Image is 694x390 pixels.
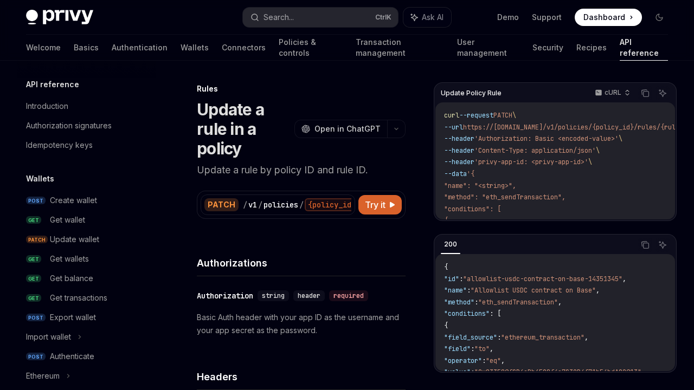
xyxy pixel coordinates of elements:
[26,10,93,25] img: dark logo
[532,35,563,61] a: Security
[444,321,448,330] span: {
[444,216,448,225] span: {
[444,205,501,213] span: "conditions": [
[262,291,285,300] span: string
[204,198,239,211] div: PATCH
[197,83,406,94] div: Rules
[444,263,448,271] span: {
[279,35,343,61] a: Policies & controls
[26,353,46,361] span: POST
[596,146,600,155] span: \
[299,199,304,210] div: /
[463,275,622,283] span: "allowlist-usdc-contract-on-base-14351345"
[264,199,298,210] div: policies
[467,286,471,295] span: :
[50,350,94,363] div: Authenticate
[588,158,592,166] span: \
[50,252,89,265] div: Get wallets
[298,291,320,300] span: header
[474,134,619,143] span: 'Authorization: Basic <encoded-value>'
[50,272,93,285] div: Get balance
[497,333,501,342] span: :
[26,314,46,322] span: POST
[258,199,262,210] div: /
[459,275,463,283] span: :
[638,86,652,100] button: Copy the contents from the code block
[358,195,402,214] button: Try it
[403,8,451,27] button: Ask AI
[26,275,41,283] span: GET
[441,89,502,97] span: Update Policy Rule
[444,368,471,376] span: "value"
[656,86,670,100] button: Ask AI
[482,356,486,365] span: :
[264,11,294,24] div: Search...
[197,100,290,158] h1: Update a rule in a policy
[197,162,406,178] p: Update a rule by policy ID and rule ID.
[197,369,406,384] h4: Headers
[558,298,562,307] span: ,
[532,12,562,23] a: Support
[471,344,474,353] span: :
[17,116,156,135] a: Authorization signatures
[444,333,497,342] span: "field_source"
[197,311,406,337] p: Basic Auth header with your app ID as the username and your app secret as the password.
[294,120,387,138] button: Open in ChatGPT
[26,119,112,132] div: Authorization signatures
[50,311,96,324] div: Export wallet
[26,139,93,152] div: Idempotency keys
[17,230,156,249] a: PATCHUpdate wallet
[656,238,670,252] button: Ask AI
[17,135,156,155] a: Idempotency keys
[622,275,626,283] span: ,
[17,210,156,230] a: GETGet wallet
[50,213,85,226] div: Get wallet
[444,298,474,307] span: "method"
[589,84,635,102] button: cURL
[490,309,501,318] span: : [
[365,198,385,211] span: Try it
[26,330,71,343] div: Import wallet
[493,111,512,120] span: PATCH
[243,8,398,27] button: Search...CtrlK
[181,35,209,61] a: Wallets
[422,12,444,23] span: Ask AI
[471,368,474,376] span: :
[471,286,596,295] span: "Allowlist USDC contract on Base"
[305,198,359,211] div: {policy_id}
[329,290,368,301] div: required
[596,286,600,295] span: ,
[26,255,41,263] span: GET
[444,158,474,166] span: --header
[474,344,490,353] span: "to"
[74,35,99,61] a: Basics
[486,356,501,365] span: "eq"
[26,78,79,91] h5: API reference
[474,368,641,376] span: "0x833589fCD6eDb6E08f4c7C32D4f71b54bdA02913"
[605,88,621,97] p: cURL
[497,12,519,23] a: Demo
[17,191,156,210] a: POSTCreate wallet
[459,111,493,120] span: --request
[243,199,247,210] div: /
[17,347,156,366] a: POSTAuthenticate
[444,286,467,295] span: "name"
[314,123,381,134] span: Open in ChatGPT
[583,12,625,23] span: Dashboard
[112,35,168,61] a: Authentication
[576,35,607,61] a: Recipes
[222,35,266,61] a: Connectors
[17,249,156,269] a: GETGet wallets
[197,256,406,270] h4: Authorizations
[651,9,668,26] button: Toggle dark mode
[474,146,596,155] span: 'Content-Type: application/json'
[356,35,444,61] a: Transaction management
[17,269,156,288] a: GETGet balance
[638,238,652,252] button: Copy the contents from the code block
[197,290,253,301] div: Authorization
[26,216,41,224] span: GET
[375,13,391,22] span: Ctrl K
[444,275,459,283] span: "id"
[444,309,490,318] span: "conditions"
[26,35,61,61] a: Welcome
